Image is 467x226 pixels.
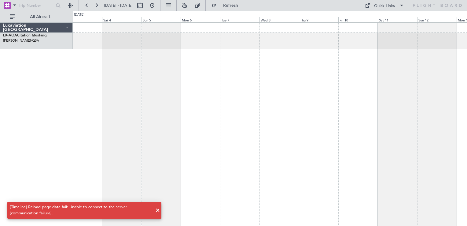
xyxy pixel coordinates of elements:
a: [PERSON_NAME]/QSA [3,38,39,43]
a: LX-AOACitation Mustang [3,34,47,37]
div: Sun 12 [417,17,457,22]
input: Trip Number [19,1,54,10]
div: Wed 8 [259,17,299,22]
div: Fri 3 [63,17,102,22]
div: Sat 11 [378,17,417,22]
button: Refresh [209,1,245,10]
div: Sun 5 [142,17,181,22]
div: Fri 10 [338,17,378,22]
button: All Aircraft [7,12,66,22]
div: Sat 4 [102,17,142,22]
div: Tue 7 [220,17,259,22]
span: LX-AOA [3,34,17,37]
div: Thu 9 [299,17,338,22]
span: All Aircraft [16,15,64,19]
div: [Timeline] Reload page data fail: Unable to connect to the server (communication failure). [10,204,152,216]
button: Quick Links [362,1,407,10]
span: [DATE] - [DATE] [104,3,133,8]
div: Quick Links [374,3,395,9]
div: Mon 6 [181,17,220,22]
span: Refresh [218,3,244,8]
div: [DATE] [74,12,84,17]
